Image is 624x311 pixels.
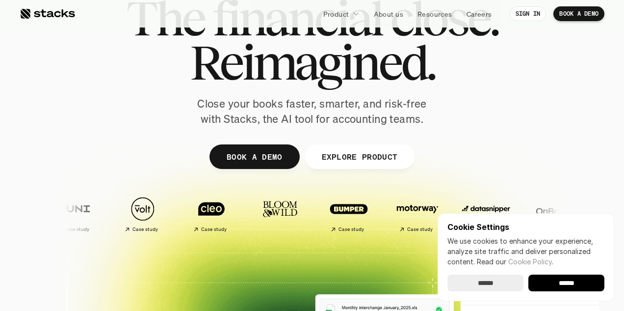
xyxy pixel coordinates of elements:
[412,5,458,23] a: Resources
[15,226,41,232] h2: Case study
[189,96,435,127] p: Close your books faster, smarter, and risk-free with Stacks, the AI tool for accounting teams.
[368,5,409,23] a: About us
[190,40,435,85] span: Reimagined.
[62,192,126,236] a: Case study
[337,192,401,236] a: Case study
[467,9,492,19] p: Careers
[417,9,452,19] p: Resources
[516,10,541,17] p: SIGN IN
[374,9,403,19] p: About us
[84,226,110,232] h2: Case study
[461,5,498,23] a: Careers
[209,144,300,169] a: BOOK A DEMO
[227,149,283,164] p: BOOK A DEMO
[508,257,552,266] a: Cookie Policy
[553,6,604,21] a: BOOK A DEMO
[290,226,316,232] h2: Case study
[447,223,604,231] p: Cookie Settings
[268,192,332,236] a: Case study
[510,6,546,21] a: SIGN IN
[321,149,397,164] p: EXPLORE PRODUCT
[323,9,349,19] p: Product
[153,226,179,232] h2: Case study
[559,10,598,17] p: BOOK A DEMO
[477,257,553,266] span: Read our .
[304,144,415,169] a: EXPLORE PRODUCT
[131,192,195,236] a: Case study
[359,226,385,232] h2: Case study
[447,236,604,267] p: We use cookies to enhance your experience, analyze site traffic and deliver personalized content.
